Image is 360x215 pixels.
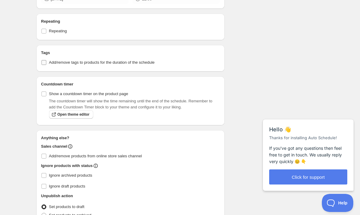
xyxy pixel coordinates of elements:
[49,173,92,178] span: Ignore archived products
[41,143,68,149] h2: Sales channel
[41,135,220,141] h2: Anything else?
[41,50,220,56] h2: Tags
[49,60,155,65] span: Add/remove tags to products for the duration of the schedule
[49,110,93,119] a: Open theme editor
[41,18,220,24] h2: Repeating
[49,29,67,33] span: Repeating
[49,154,142,158] span: Add/remove products from online store sales channel
[322,194,354,212] iframe: Help Scout Beacon - Open
[49,98,220,110] p: The countdown timer will show the time remaining until the end of the schedule. Remember to add t...
[41,163,93,169] h2: Ignore products with status
[58,112,90,117] span: Open theme editor
[49,204,84,209] span: Set products to draft
[41,193,73,199] h2: Unpublish action
[49,91,128,96] span: Show a countdown timer on the product page
[260,104,357,194] iframe: Help Scout Beacon - Messages and Notifications
[49,184,85,188] span: Ignore draft products
[41,81,220,87] h2: Countdown timer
